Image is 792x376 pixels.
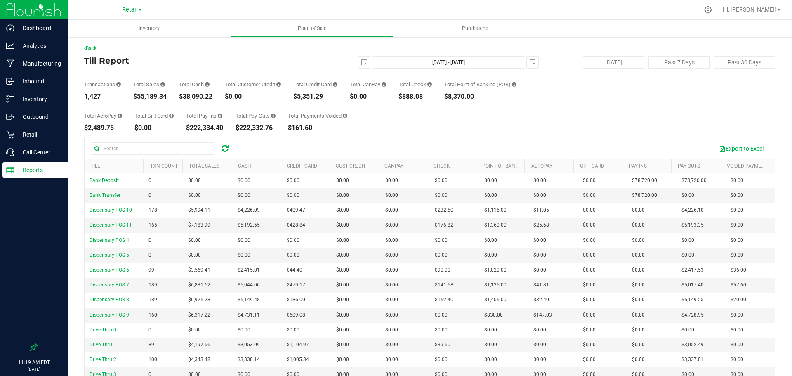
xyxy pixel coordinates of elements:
[398,82,432,87] div: Total Check
[343,113,347,118] i: Sum of all voided payment transaction amounts (excluding tips and transaction fees) within the da...
[533,221,549,229] span: $25.68
[731,281,746,289] span: $57.60
[14,59,64,69] p: Manufacturing
[238,296,260,304] span: $5,149.48
[533,251,546,259] span: $0.00
[238,192,250,199] span: $0.00
[8,310,33,335] iframe: Resource center
[435,281,453,289] span: $141.58
[385,192,398,199] span: $0.00
[225,93,281,100] div: $0.00
[148,177,151,184] span: 0
[14,23,64,33] p: Dashboard
[444,82,516,87] div: Total Point of Banking (POB)
[731,356,743,364] span: $0.00
[484,236,497,244] span: $0.00
[134,125,174,131] div: $0.00
[288,113,347,118] div: Total Payments Voided
[14,112,64,122] p: Outbound
[271,113,276,118] i: Sum of all cash pay-outs removed from tills within the date range.
[90,207,132,213] span: Dispensary POS 10
[238,163,251,169] a: Cash
[148,221,157,229] span: 165
[287,326,299,334] span: $0.00
[68,20,231,37] a: Inventory
[238,356,260,364] span: $3,338.14
[731,192,743,199] span: $0.00
[287,177,299,184] span: $0.00
[632,236,645,244] span: $0.00
[276,82,281,87] i: Sum of all successful, non-voided payment transaction amounts using account credit as the payment...
[527,57,538,68] span: select
[632,266,645,274] span: $0.00
[533,311,552,319] span: $147.03
[681,177,707,184] span: $78,720.00
[14,41,64,51] p: Analytics
[435,326,448,334] span: $0.00
[148,192,151,199] span: 0
[238,311,260,319] span: $4,731.11
[435,192,448,199] span: $0.00
[533,266,546,274] span: $0.00
[218,113,222,118] i: Sum of all cash pay-ins added to tills within the date range.
[90,297,129,303] span: Dispensary POS 8
[681,311,704,319] span: $4,728.95
[84,113,122,118] div: Total AeroPay
[238,221,260,229] span: $5,192.65
[385,266,398,274] span: $0.00
[484,356,497,364] span: $0.00
[231,20,394,37] a: Point of Sale
[287,251,299,259] span: $0.00
[427,82,432,87] i: Sum of all successful, non-voided payment transaction amounts using check as the payment method.
[188,251,201,259] span: $0.00
[533,236,546,244] span: $0.00
[681,251,694,259] span: $0.00
[148,326,151,334] span: 0
[681,326,694,334] span: $0.00
[14,94,64,104] p: Inventory
[484,296,507,304] span: $1,405.00
[703,6,713,14] div: Manage settings
[90,312,129,318] span: Dispensary POS 9
[293,82,337,87] div: Total Credit Card
[293,93,337,100] div: $5,351.29
[435,251,448,259] span: $0.00
[84,125,122,131] div: $2,489.75
[583,311,596,319] span: $0.00
[84,82,121,87] div: Transactions
[533,206,549,214] span: $11.05
[482,163,541,169] a: Point of Banking (POB)
[148,311,157,319] span: 160
[451,25,500,32] span: Purchasing
[179,93,212,100] div: $38,090.22
[148,236,151,244] span: 0
[435,311,448,319] span: $0.00
[188,341,210,349] span: $4,197.66
[287,25,338,32] span: Point of Sale
[398,93,432,100] div: $888.08
[90,222,132,228] span: Dispensary POS 11
[169,113,174,118] i: Sum of all successful, non-voided payment transaction amounts using gift card as the payment method.
[133,82,167,87] div: Total Sales
[90,357,116,362] span: Drive Thru 2
[394,20,556,37] a: Purchasing
[385,341,398,349] span: $0.00
[632,192,657,199] span: $78,720.00
[160,82,165,87] i: Sum of all successful, non-voided payment transaction amounts (excluding tips and transaction fee...
[632,341,645,349] span: $0.00
[188,192,201,199] span: $0.00
[385,221,398,229] span: $0.00
[714,142,769,156] button: Export to Excel
[583,356,596,364] span: $0.00
[14,76,64,86] p: Inbound
[714,56,775,69] button: Past 30 Days
[583,236,596,244] span: $0.00
[91,163,100,169] a: Till
[385,206,398,214] span: $0.00
[681,281,704,289] span: $5,017.40
[90,237,129,243] span: Dispensary POS 4
[681,206,704,214] span: $4,226.10
[632,221,645,229] span: $0.00
[287,163,317,169] a: Credit Card
[84,56,315,65] h4: Till Report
